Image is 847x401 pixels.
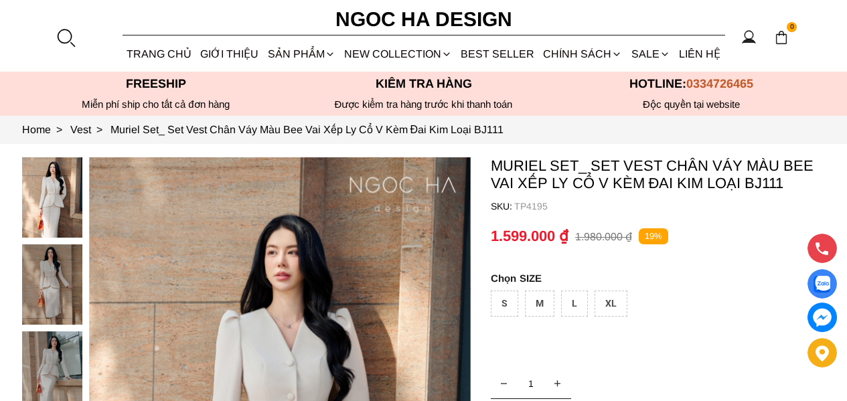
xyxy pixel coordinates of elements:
[51,124,68,135] span: >
[196,36,263,72] a: GIỚI THIỆU
[457,36,539,72] a: BEST SELLER
[22,98,290,110] div: Miễn phí ship cho tất cả đơn hàng
[539,36,627,72] div: Chính sách
[558,77,826,91] p: Hotline:
[110,124,504,135] a: Link to Muriel Set_ Set Vest Chân Váy Màu Bee Vai Xếp Ly Cổ V Kèm Đai Kim Loại BJ111
[491,370,571,397] input: Quantity input
[686,77,753,90] span: 0334726465
[807,269,837,299] a: Display image
[22,124,70,135] a: Link to Home
[491,201,514,212] h6: SKU:
[514,201,826,212] p: TP4195
[814,276,830,293] img: Display image
[123,36,196,72] a: TRANG CHỦ
[263,36,339,72] div: SẢN PHẨM
[70,124,110,135] a: Link to Vest
[491,228,568,245] p: 1.599.000 ₫
[807,303,837,332] a: messenger
[22,157,82,238] img: Muriel Set_ Set Vest Chân Váy Màu Bee Vai Xếp Ly Cổ V Kèm Đai Kim Loại BJ111_mini_0
[774,30,789,45] img: img-CART-ICON-ksit0nf1
[787,22,797,33] span: 0
[558,98,826,110] h6: Độc quyền tại website
[323,3,524,35] a: Ngoc Ha Design
[595,291,627,317] div: XL
[639,228,668,245] p: 19%
[575,230,632,243] p: 1.980.000 ₫
[290,98,558,110] p: Được kiểm tra hàng trước khi thanh toán
[491,291,518,317] div: S
[674,36,724,72] a: LIÊN HỆ
[525,291,554,317] div: M
[627,36,674,72] a: SALE
[561,291,588,317] div: L
[491,157,826,192] p: Muriel Set_ Set Vest Chân Váy Màu Bee Vai Xếp Ly Cổ V Kèm Đai Kim Loại BJ111
[491,272,826,284] p: SIZE
[22,244,82,325] img: Muriel Set_ Set Vest Chân Váy Màu Bee Vai Xếp Ly Cổ V Kèm Đai Kim Loại BJ111_mini_1
[91,124,108,135] span: >
[22,77,290,91] p: Freeship
[339,36,456,72] a: NEW COLLECTION
[376,77,472,90] font: Kiểm tra hàng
